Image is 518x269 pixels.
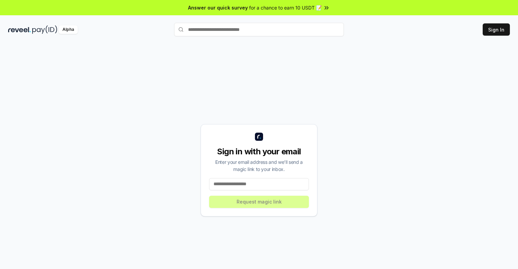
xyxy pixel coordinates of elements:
[188,4,248,11] span: Answer our quick survey
[255,133,263,141] img: logo_small
[249,4,322,11] span: for a chance to earn 10 USDT 📝
[483,23,510,36] button: Sign In
[32,25,57,34] img: pay_id
[209,146,309,157] div: Sign in with your email
[59,25,78,34] div: Alpha
[209,158,309,173] div: Enter your email address and we’ll send a magic link to your inbox.
[8,25,31,34] img: reveel_dark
